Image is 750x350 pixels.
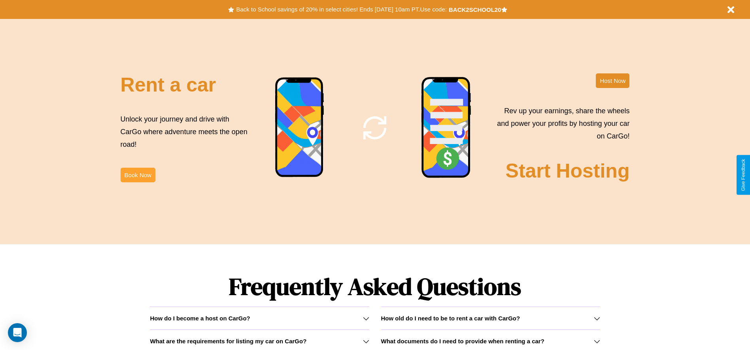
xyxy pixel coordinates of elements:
[150,315,250,322] h3: How do I become a host on CarGo?
[150,266,600,307] h1: Frequently Asked Questions
[150,338,306,344] h3: What are the requirements for listing my car on CarGo?
[421,77,472,179] img: phone
[506,159,630,182] h2: Start Hosting
[275,77,325,178] img: phone
[234,4,448,15] button: Back to School savings of 20% in select cities! Ends [DATE] 10am PT.Use code:
[121,73,216,96] h2: Rent a car
[121,113,250,151] p: Unlock your journey and drive with CarGo where adventure meets the open road!
[121,168,155,182] button: Book Now
[381,338,544,344] h3: What documents do I need to provide when renting a car?
[492,105,629,143] p: Rev up your earnings, share the wheels and power your profits by hosting your car on CarGo!
[449,6,501,13] b: BACK2SCHOOL20
[741,159,746,191] div: Give Feedback
[596,73,629,88] button: Host Now
[381,315,520,322] h3: How old do I need to be to rent a car with CarGo?
[8,323,27,342] div: Open Intercom Messenger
